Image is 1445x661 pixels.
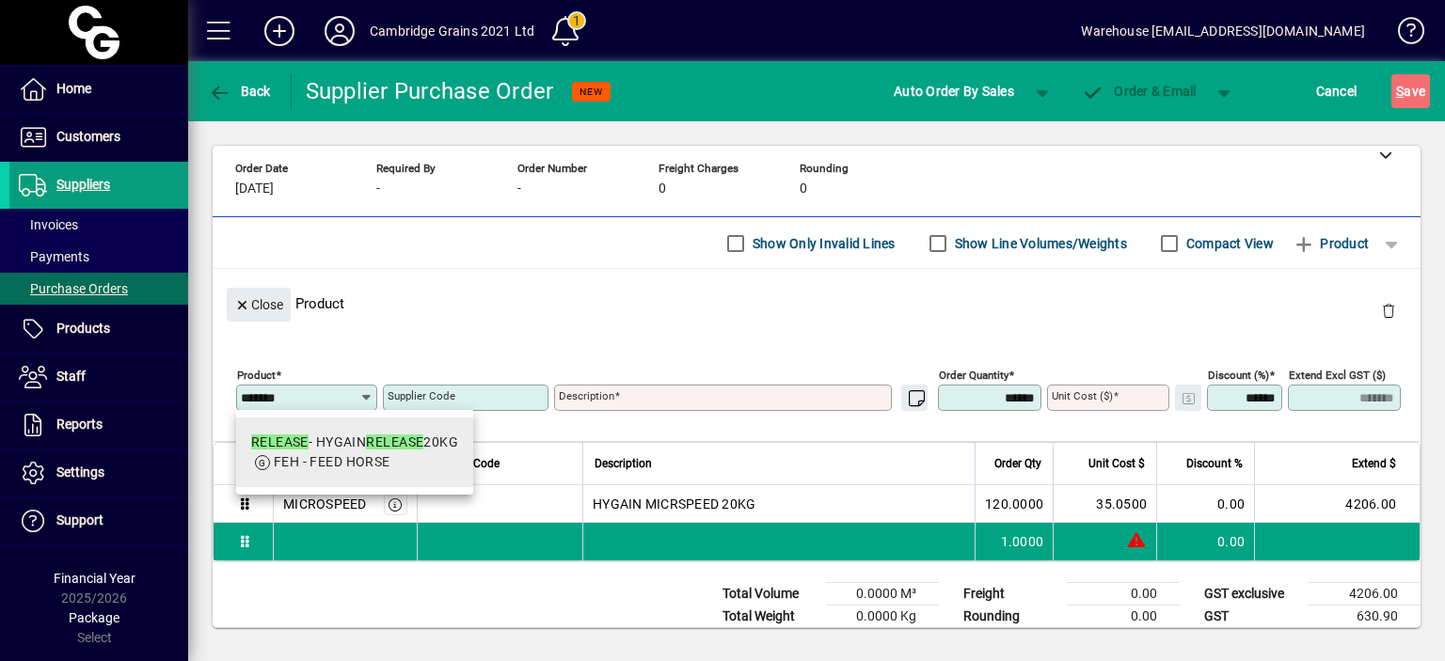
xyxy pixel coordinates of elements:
[1067,606,1180,628] td: 0.00
[1186,453,1243,474] span: Discount %
[306,76,554,106] div: Supplier Purchase Order
[517,181,521,197] span: -
[9,497,188,544] a: Support
[659,181,666,197] span: 0
[894,76,1014,106] span: Auto Order By Sales
[1316,76,1358,106] span: Cancel
[388,389,455,402] mat-label: Supplier Code
[237,369,276,382] mat-label: Product
[203,74,276,108] button: Back
[213,269,1421,338] div: Product
[9,209,188,241] a: Invoices
[56,129,120,144] span: Customers
[9,66,188,113] a: Home
[884,74,1024,108] button: Auto Order By Sales
[56,464,104,480] span: Settings
[1366,302,1411,319] app-page-header-button: Delete
[954,606,1067,628] td: Rounding
[227,288,291,322] button: Close
[800,181,807,197] span: 0
[713,583,826,606] td: Total Volume
[1352,453,1396,474] span: Extend $
[9,354,188,401] a: Staff
[69,610,119,625] span: Package
[1072,74,1206,108] button: Order & Email
[1366,288,1411,333] button: Delete
[1082,84,1197,99] span: Order & Email
[366,434,423,449] em: RELEASE
[283,495,367,513] div: MICROSPEED
[222,295,295,312] app-page-header-button: Close
[1195,606,1308,628] td: GST
[9,306,188,353] a: Products
[9,241,188,273] a: Payments
[1053,485,1156,523] td: 35.0500
[1396,76,1425,106] span: ave
[951,234,1127,253] label: Show Line Volumes/Weights
[56,321,110,336] span: Products
[251,433,458,452] div: - HYGAIN 20KG
[251,434,309,449] em: RELEASE
[939,369,1008,382] mat-label: Order Quantity
[559,389,614,402] mat-label: Description
[1081,16,1365,46] div: Warehouse [EMAIL_ADDRESS][DOMAIN_NAME]
[580,86,603,98] span: NEW
[376,181,380,197] span: -
[274,454,390,469] span: FEH - FEED HORSE
[954,583,1067,606] td: Freight
[19,249,89,264] span: Payments
[208,84,271,99] span: Back
[9,114,188,161] a: Customers
[236,417,473,487] mat-option: RELEASE - HYGAIN RELEASE 20KG
[1052,389,1113,402] mat-label: Unit Cost ($)
[826,606,939,628] td: 0.0000 Kg
[56,369,86,384] span: Staff
[1183,234,1274,253] label: Compact View
[56,417,103,432] span: Reports
[826,583,939,606] td: 0.0000 M³
[9,401,188,449] a: Reports
[235,181,274,197] span: [DATE]
[9,273,188,305] a: Purchase Orders
[1289,369,1386,382] mat-label: Extend excl GST ($)
[595,453,652,474] span: Description
[188,74,292,108] app-page-header-button: Back
[1308,606,1421,628] td: 630.90
[1391,74,1430,108] button: Save
[713,606,826,628] td: Total Weight
[56,512,103,527] span: Support
[1208,369,1269,382] mat-label: Discount (%)
[1067,583,1180,606] td: 0.00
[1311,74,1362,108] button: Cancel
[1195,583,1308,606] td: GST exclusive
[1156,485,1254,523] td: 0.00
[749,234,896,253] label: Show Only Invalid Lines
[593,495,755,513] span: HYGAIN MICRSPEED 20KG
[1156,523,1254,560] td: 0.00
[1088,453,1145,474] span: Unit Cost $
[249,14,310,48] button: Add
[56,81,91,96] span: Home
[370,16,534,46] div: Cambridge Grains 2021 Ltd
[1254,485,1420,523] td: 4206.00
[1384,4,1421,65] a: Knowledge Base
[1308,583,1421,606] td: 4206.00
[54,571,135,586] span: Financial Year
[975,523,1053,560] td: 1.0000
[234,290,283,321] span: Close
[994,453,1041,474] span: Order Qty
[310,14,370,48] button: Profile
[56,177,110,192] span: Suppliers
[19,217,78,232] span: Invoices
[19,281,128,296] span: Purchase Orders
[9,449,188,496] a: Settings
[1396,84,1404,99] span: S
[975,485,1053,523] td: 120.0000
